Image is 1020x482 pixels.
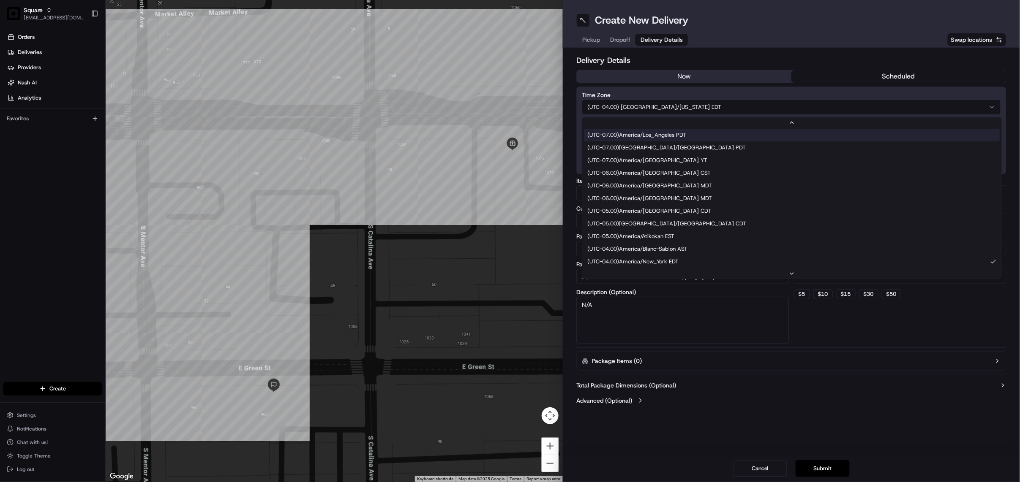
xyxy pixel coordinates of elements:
[84,144,102,150] span: Pylon
[8,34,154,48] p: Welcome 👋
[8,9,25,26] img: Nash
[587,144,746,152] span: ( UTC-07.00 ) [GEOGRAPHIC_DATA]/[GEOGRAPHIC_DATA] PDT
[587,233,674,240] span: ( UTC-05.00 ) America/Atikokan EST
[587,157,707,164] span: ( UTC-07.00 ) America/[GEOGRAPHIC_DATA] YT
[80,123,136,131] span: API Documentation
[5,119,68,135] a: 📗Knowledge Base
[587,182,712,190] span: ( UTC-06.00 ) America/[GEOGRAPHIC_DATA] MDT
[587,195,712,202] span: ( UTC-06.00 ) America/[GEOGRAPHIC_DATA] MDT
[587,169,711,177] span: ( UTC-06.00 ) America/[GEOGRAPHIC_DATA] CST
[587,245,687,253] span: ( UTC-04.00 ) America/Blanc-Sablon AST
[29,81,139,89] div: Start new chat
[587,258,679,265] span: ( UTC-04.00 ) America/New_York EDT
[29,89,107,96] div: We're available if you need us!
[68,119,139,135] a: 💻API Documentation
[8,124,15,130] div: 📗
[587,220,746,227] span: ( UTC-05.00 ) [GEOGRAPHIC_DATA]/[GEOGRAPHIC_DATA] CDT
[144,84,154,94] button: Start new chat
[60,143,102,150] a: Powered byPylon
[587,131,686,139] span: ( UTC-07.00 ) America/Los_Angeles PDT
[587,207,711,215] span: ( UTC-05.00 ) America/[GEOGRAPHIC_DATA] CDT
[71,124,78,130] div: 💻
[8,81,24,96] img: 1736555255976-a54dd68f-1ca7-489b-9aae-adbdc363a1c4
[22,55,139,64] input: Clear
[17,123,65,131] span: Knowledge Base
